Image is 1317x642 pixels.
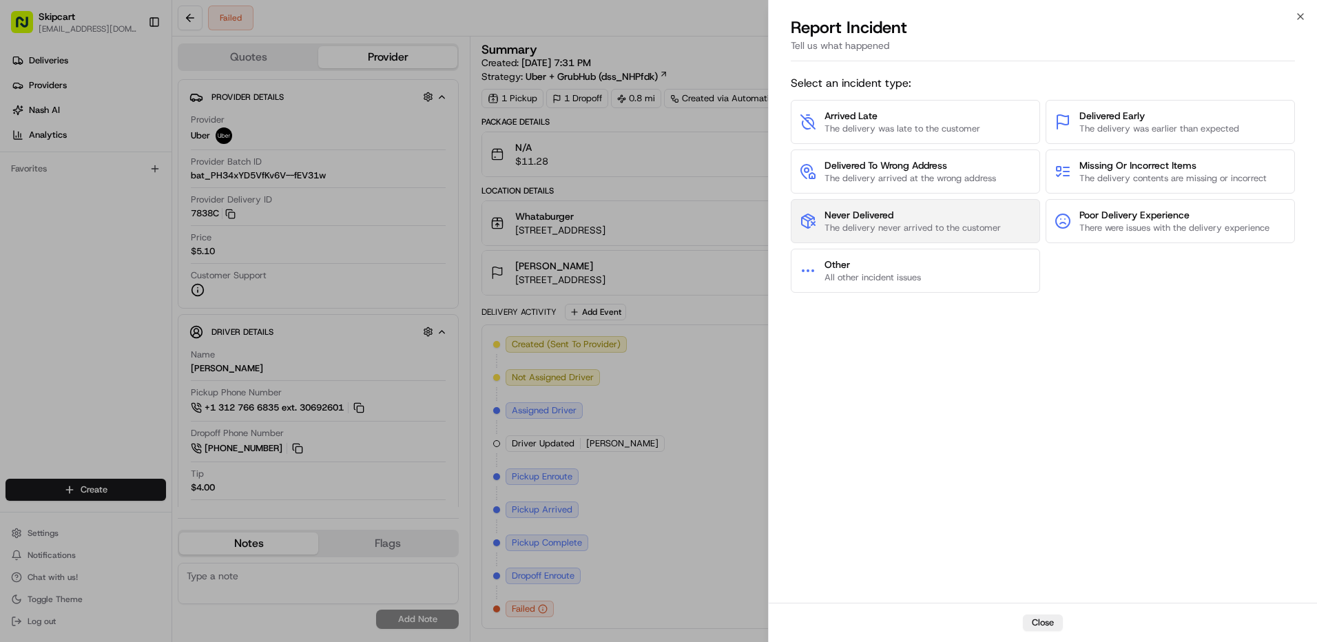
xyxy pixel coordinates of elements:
[1046,149,1295,194] button: Missing Or Incorrect ItemsThe delivery contents are missing or incorrect
[116,309,127,320] div: 💻
[791,75,1295,92] span: Select an incident type:
[1046,199,1295,243] button: Poor Delivery ExperienceThere were issues with the delivery experience
[14,200,36,222] img: Sarah Tanguma
[122,251,150,262] span: [DATE]
[28,308,105,322] span: Knowledge Base
[791,100,1040,144] button: Arrived LateThe delivery was late to the customer
[1046,100,1295,144] button: Delivered EarlyThe delivery was earlier than expected
[111,302,227,327] a: 💻API Documentation
[234,136,251,152] button: Start new chat
[791,199,1040,243] button: Never DeliveredThe delivery never arrived to the customer
[791,39,1295,61] div: Tell us what happened
[825,109,980,123] span: Arrived Late
[62,132,226,145] div: Start new chat
[97,341,167,352] a: Powered byPylon
[122,214,150,225] span: [DATE]
[791,17,907,39] p: Report Incident
[825,271,921,284] span: All other incident issues
[791,249,1040,293] button: OtherAll other incident issues
[14,238,36,260] img: Sarah Tanguma
[825,172,996,185] span: The delivery arrived at the wrong address
[825,123,980,135] span: The delivery was late to the customer
[14,132,39,156] img: 1736555255976-a54dd68f-1ca7-489b-9aae-adbdc363a1c4
[825,208,1001,222] span: Never Delivered
[14,309,25,320] div: 📗
[137,342,167,352] span: Pylon
[14,14,41,41] img: Nash
[1079,208,1269,222] span: Poor Delivery Experience
[36,89,227,103] input: Clear
[8,302,111,327] a: 📗Knowledge Base
[114,214,119,225] span: •
[43,214,112,225] span: [PERSON_NAME]
[825,158,996,172] span: Delivered To Wrong Address
[825,222,1001,234] span: The delivery never arrived to the customer
[1079,123,1239,135] span: The delivery was earlier than expected
[214,176,251,193] button: See all
[62,145,189,156] div: We're available if you need us!
[825,258,921,271] span: Other
[1023,614,1063,631] button: Close
[14,179,88,190] div: Past conversations
[791,149,1040,194] button: Delivered To Wrong AddressThe delivery arrived at the wrong address
[114,251,119,262] span: •
[14,55,251,77] p: Welcome 👋
[1079,222,1269,234] span: There were issues with the delivery experience
[1079,172,1267,185] span: The delivery contents are missing or incorrect
[29,132,54,156] img: 8571987876998_91fb9ceb93ad5c398215_72.jpg
[1079,158,1267,172] span: Missing Or Incorrect Items
[130,308,221,322] span: API Documentation
[43,251,112,262] span: [PERSON_NAME]
[1079,109,1239,123] span: Delivered Early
